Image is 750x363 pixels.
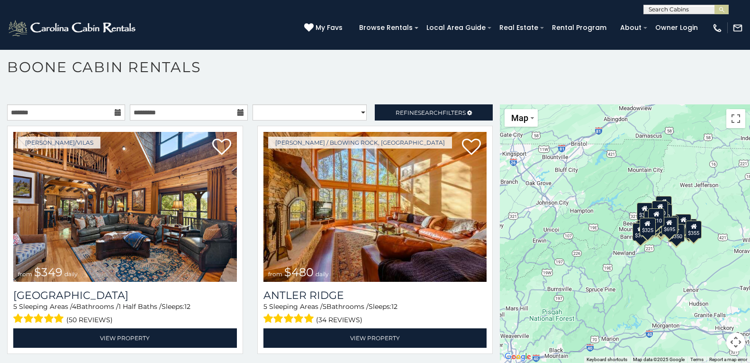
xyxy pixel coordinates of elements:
a: Open this area in Google Maps (opens a new window) [502,351,533,363]
a: Antler Ridge [263,289,487,302]
div: $355 [686,221,702,239]
button: Change map style [505,109,538,127]
span: from [268,270,282,278]
div: $325 [640,217,656,235]
span: 12 [184,302,190,311]
img: phone-regular-white.png [712,23,723,33]
span: (50 reviews) [66,314,113,326]
a: View Property [263,328,487,348]
span: 1 Half Baths / [118,302,162,311]
a: Browse Rentals [354,20,417,35]
span: Map [511,113,528,123]
a: Local Area Guide [422,20,490,35]
span: 12 [391,302,398,311]
a: My Favs [304,23,345,33]
div: $320 [652,200,668,218]
a: Diamond Creek Lodge from $349 daily [13,132,237,282]
div: $695 [661,217,678,235]
span: Refine Filters [396,109,466,116]
a: Add to favorites [462,138,481,158]
div: Sleeping Areas / Bathrooms / Sleeps: [263,302,487,326]
span: $480 [284,265,314,279]
a: Terms [690,357,704,362]
div: $210 [648,208,664,226]
img: mail-regular-white.png [732,23,743,33]
a: Owner Login [651,20,703,35]
a: [PERSON_NAME]/Vilas [18,137,100,149]
span: 5 [13,302,17,311]
span: 5 [263,302,267,311]
div: $305 [637,202,653,220]
button: Keyboard shortcuts [587,356,627,363]
img: Diamond Creek Lodge [13,132,237,282]
h3: Diamond Creek Lodge [13,289,237,302]
span: daily [64,270,78,278]
a: Report a map error [709,357,747,362]
a: Antler Ridge from $480 daily [263,132,487,282]
a: About [615,20,646,35]
img: White-1-2.png [7,19,138,37]
a: Rental Program [547,20,611,35]
span: daily [316,270,329,278]
a: Real Estate [495,20,543,35]
span: Search [418,109,443,116]
a: View Property [13,328,237,348]
button: Map camera controls [726,333,745,352]
img: Google [502,351,533,363]
div: $525 [656,195,672,214]
a: RefineSearchFilters [375,104,493,121]
span: (34 reviews) [316,314,362,326]
div: $375 [633,223,649,241]
span: My Favs [316,23,343,33]
div: Sleeping Areas / Bathrooms / Sleeps: [13,302,237,326]
span: Map data ©2025 Google [633,357,685,362]
button: Toggle fullscreen view [726,109,745,128]
div: $315 [653,217,669,235]
span: 5 [323,302,326,311]
span: 4 [72,302,76,311]
div: $350 [669,224,685,242]
div: $930 [675,214,691,232]
img: Antler Ridge [263,132,487,282]
a: [GEOGRAPHIC_DATA] [13,289,237,302]
span: from [18,270,32,278]
a: [PERSON_NAME] / Blowing Rock, [GEOGRAPHIC_DATA] [268,137,452,149]
a: Add to favorites [212,138,231,158]
span: $349 [34,265,63,279]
